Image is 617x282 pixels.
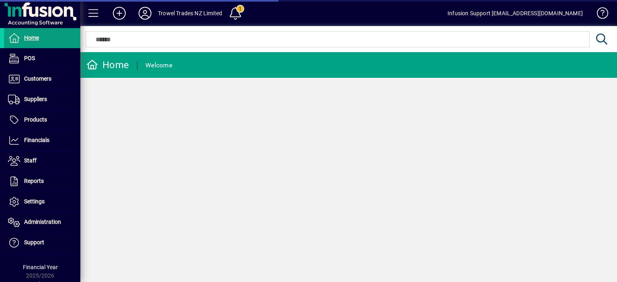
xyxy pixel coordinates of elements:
[23,264,58,270] span: Financial Year
[158,7,222,20] div: Trowel Trades NZ Limited
[24,178,44,184] span: Reports
[447,7,583,20] div: Infusion Support [EMAIL_ADDRESS][DOMAIN_NAME]
[4,110,80,130] a: Products
[24,137,49,143] span: Financials
[106,6,132,20] button: Add
[4,233,80,253] a: Support
[24,239,44,245] span: Support
[24,198,45,205] span: Settings
[591,2,607,28] a: Knowledge Base
[24,55,35,61] span: POS
[4,192,80,212] a: Settings
[4,212,80,232] a: Administration
[4,130,80,150] a: Financials
[4,49,80,69] a: POS
[24,75,51,82] span: Customers
[4,171,80,191] a: Reports
[86,59,129,71] div: Home
[145,59,172,72] div: Welcome
[4,151,80,171] a: Staff
[4,69,80,89] a: Customers
[24,219,61,225] span: Administration
[24,96,47,102] span: Suppliers
[24,157,37,164] span: Staff
[4,89,80,110] a: Suppliers
[24,116,47,123] span: Products
[24,34,39,41] span: Home
[132,6,158,20] button: Profile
